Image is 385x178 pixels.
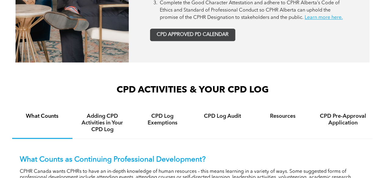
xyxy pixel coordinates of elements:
a: CPD APPROVED PD CALENDAR [150,29,235,41]
a: Learn more here. [305,15,343,20]
span: Complete the Good Character Attestation and adhere to CPHR Alberta’s Code of Ethics and Standard ... [160,1,340,20]
p: What Counts as Continuing Professional Development? [20,155,365,164]
h4: CPD Log Audit [198,113,247,120]
span: CPD ACTIVITIES & YOUR CPD LOG [117,86,269,95]
h4: CPD Pre-Approval Application [318,113,368,126]
span: CPD APPROVED PD CALENDAR [157,32,228,38]
h4: CPD Log Exemptions [138,113,187,126]
h4: What Counts [18,113,67,120]
h4: Resources [258,113,307,120]
h4: Adding CPD Activities in Your CPD Log [78,113,127,133]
